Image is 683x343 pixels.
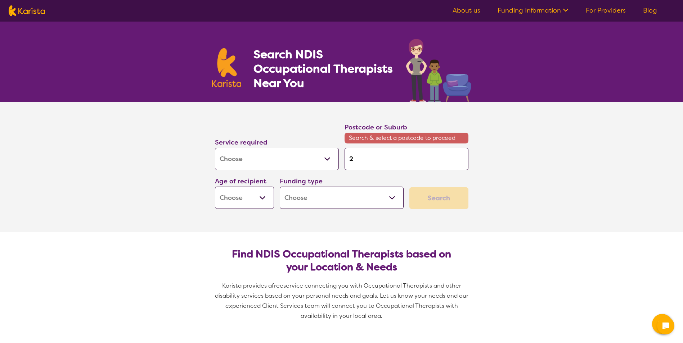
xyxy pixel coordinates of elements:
h2: Find NDIS Occupational Therapists based on your Location & Needs [221,248,463,274]
img: occupational-therapy [406,39,471,102]
span: service connecting you with Occupational Therapists and other disability services based on your p... [215,282,470,320]
a: Blog [643,6,657,15]
span: Karista provides a [222,282,272,289]
a: Funding Information [498,6,569,15]
label: Postcode or Suburb [345,123,407,132]
label: Funding type [280,177,323,186]
label: Age of recipient [215,177,266,186]
img: Karista logo [9,5,45,16]
span: Search & select a postcode to proceed [345,133,468,143]
button: Channel Menu [652,314,672,334]
span: free [272,282,283,289]
a: About us [453,6,480,15]
label: Service required [215,138,268,147]
input: Type [345,148,468,170]
a: For Providers [586,6,626,15]
h1: Search NDIS Occupational Therapists Near You [253,47,394,90]
img: Karista logo [212,48,242,87]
